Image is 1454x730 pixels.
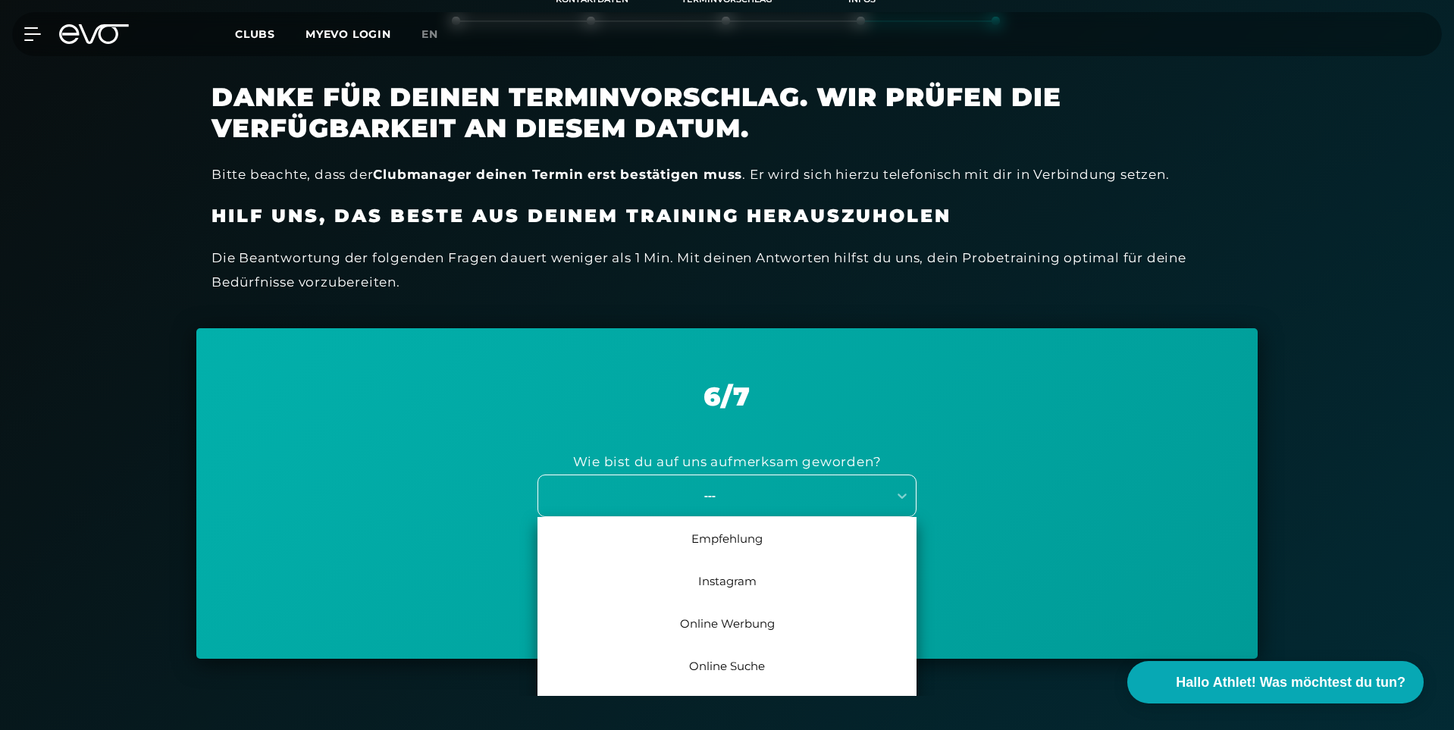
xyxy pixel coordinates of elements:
[540,487,880,504] div: ---
[212,246,1242,295] div: Die Beantwortung der folgenden Fragen dauert weniger als 1 Min. Mit deinen Antworten hilfst du un...
[421,27,438,41] span: en
[235,27,306,41] a: Clubs
[537,644,917,687] div: Online Suche
[537,559,917,602] div: Instagram
[212,82,1242,144] h2: Danke für deinen Terminvorschlag. Wir prüfen die Verfügbarkeit an diesem Datum.
[212,162,1242,186] div: Bitte beachte, dass der . Er wird sich hierzu telefonisch mit dir in Verbindung setzen.
[573,450,882,474] div: Wie bist du auf uns aufmerksam geworden?
[537,517,917,559] div: Empfehlung
[537,687,917,729] div: Beim Vorbeigehen
[235,27,275,41] span: Clubs
[212,205,1242,227] h3: Hilf uns, das beste aus deinem Training herauszuholen
[373,167,742,182] strong: Clubmanager deinen Termin erst bestätigen muss
[1127,661,1424,703] button: Hallo Athlet! Was möchtest du tun?
[421,26,456,43] a: en
[537,602,917,644] div: Online Werbung
[703,381,751,412] span: 6 / 7
[306,27,391,41] a: MYEVO LOGIN
[1176,672,1405,693] span: Hallo Athlet! Was möchtest du tun?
